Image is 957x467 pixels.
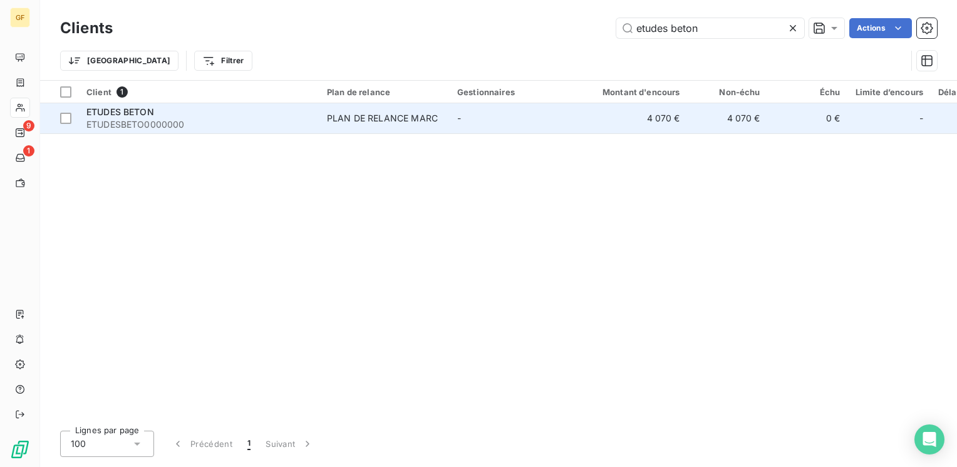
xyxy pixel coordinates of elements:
span: 9 [23,120,34,131]
span: Client [86,87,111,97]
div: Échu [775,87,841,97]
span: - [919,112,923,125]
span: ETUDES BETON [86,106,154,117]
div: Limite d’encours [856,87,923,97]
span: 1 [23,145,34,157]
div: Non-échu [695,87,760,97]
button: [GEOGRAPHIC_DATA] [60,51,178,71]
span: - [457,113,461,123]
span: ETUDESBETO0000000 [86,118,312,131]
div: GF [10,8,30,28]
button: Filtrer [194,51,252,71]
button: Actions [849,18,912,38]
button: 1 [240,431,258,457]
div: PLAN DE RELANCE MARC [327,112,438,125]
input: Rechercher [616,18,804,38]
h3: Clients [60,17,113,39]
td: 4 070 € [580,103,688,133]
span: 1 [247,438,251,450]
div: Montant d'encours [587,87,680,97]
span: 1 [116,86,128,98]
button: Suivant [258,431,321,457]
td: 4 070 € [688,103,768,133]
img: Logo LeanPay [10,439,30,459]
button: Précédent [164,431,240,457]
span: 100 [71,438,86,450]
div: Plan de relance [327,87,442,97]
div: Gestionnaires [457,87,572,97]
div: Open Intercom Messenger [914,424,944,454]
td: 0 € [768,103,848,133]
